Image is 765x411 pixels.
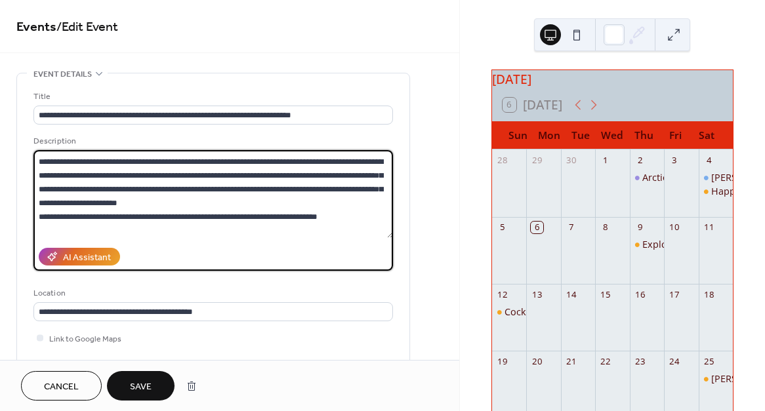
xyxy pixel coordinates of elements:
div: 24 [669,356,680,368]
div: Cocktail reception aboard the Perseverance in San Diego Harbor [492,305,526,319]
div: Location [33,286,390,300]
div: 13 [531,288,543,300]
div: 1 [600,154,611,166]
div: 11 [703,222,715,233]
div: 12 [497,288,508,300]
div: 28 [497,154,508,166]
a: Events [16,14,56,40]
div: 7 [566,222,577,233]
div: 16 [634,288,646,300]
div: 18 [703,288,715,300]
div: 3 [669,154,680,166]
div: Description [33,134,390,148]
div: AI Assistant [63,251,111,265]
div: Exploration of the Southern Ocean on the Perseverance at SIO Forum - Register [630,238,664,251]
div: Thu [628,121,659,149]
div: 8 [600,222,611,233]
button: AI Assistant [39,248,120,265]
div: Walter Munk Day (public event) [699,171,733,184]
div: 6 [531,222,543,233]
div: 21 [566,356,577,368]
div: 14 [566,288,577,300]
span: Link to Google Maps [49,332,121,346]
div: Happy Hour at La Jolla Shores Hotel 4 pm (no-host, all welcome) [699,185,733,198]
div: Roxanne Beltran, PhD EC50 presentation on Elephant Seals [699,372,733,385]
div: Sat [691,121,722,149]
div: Arctic: The Frozen Planet film presented by Blue Water Institute at Fleet Center [630,171,664,184]
div: Title [33,90,390,104]
div: 9 [634,222,646,233]
div: Wed [596,121,628,149]
div: 20 [531,356,543,368]
div: [DATE] [492,70,733,89]
div: Sun [503,121,534,149]
div: Tue [565,121,596,149]
div: 22 [600,356,611,368]
div: Mon [534,121,566,149]
div: 17 [669,288,680,300]
span: / Edit Event [56,14,118,40]
div: 2 [634,154,646,166]
span: Event details [33,68,92,81]
span: Cancel [44,380,79,394]
div: 15 [600,288,611,300]
span: Save [130,380,152,394]
div: Fri [659,121,691,149]
div: 4 [703,154,715,166]
button: Cancel [21,371,102,401]
div: 19 [497,356,508,368]
div: 25 [703,356,715,368]
div: 30 [566,154,577,166]
div: 10 [669,222,680,233]
div: 29 [531,154,543,166]
div: 5 [497,222,508,233]
div: 23 [634,356,646,368]
button: Save [107,371,175,401]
